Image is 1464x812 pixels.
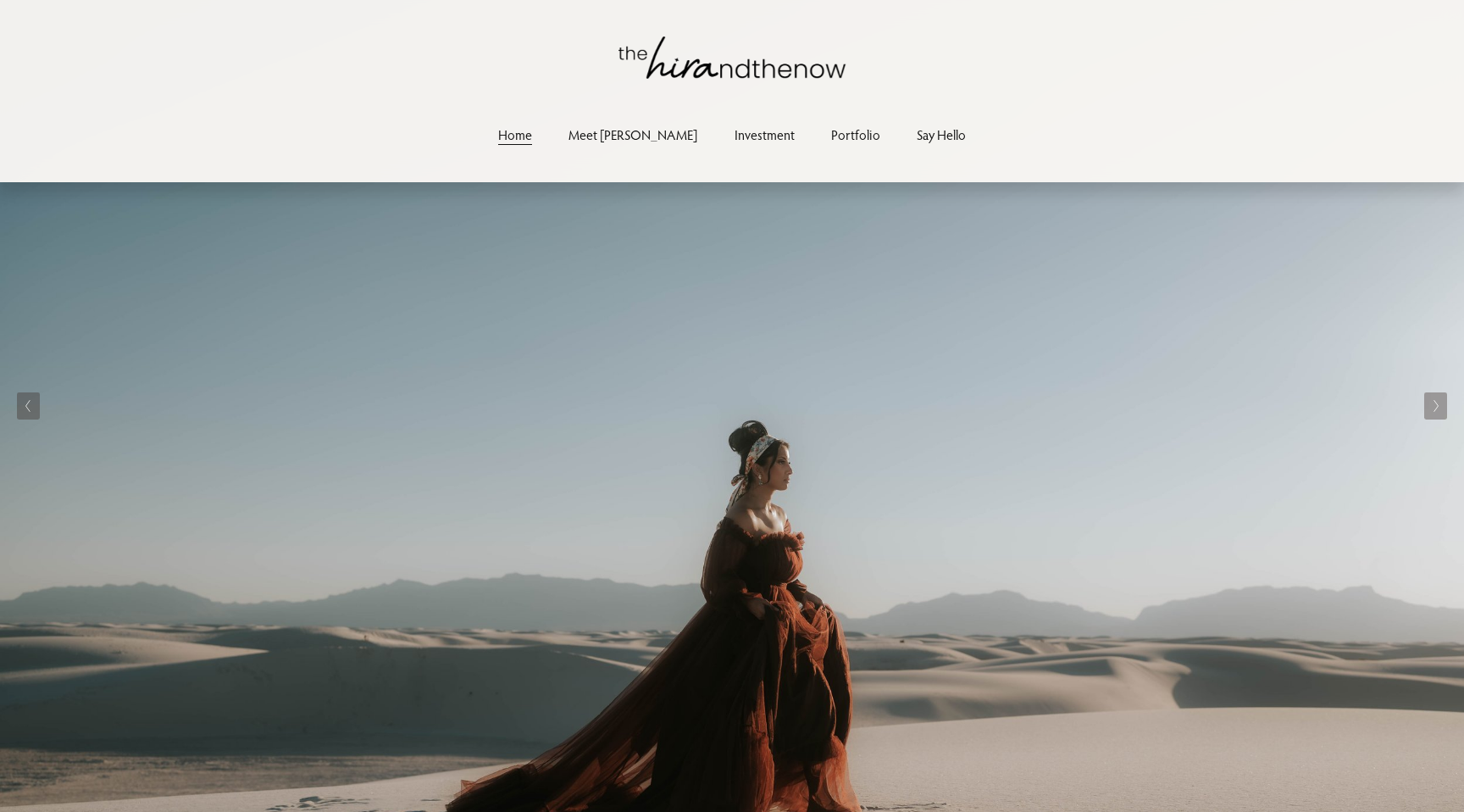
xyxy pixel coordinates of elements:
[618,36,846,79] img: thehirandthenow
[498,123,532,146] a: Home
[735,123,795,146] a: Investment
[1424,392,1447,420] button: Next Slide
[568,123,697,146] a: Meet [PERSON_NAME]
[917,123,966,146] a: Say Hello
[17,392,40,420] button: Previous Slide
[831,123,880,146] a: Portfolio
